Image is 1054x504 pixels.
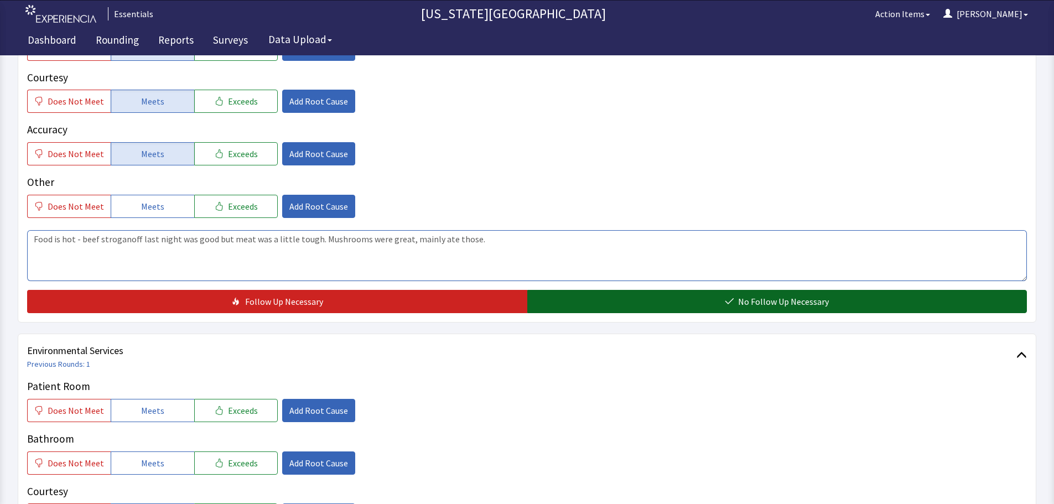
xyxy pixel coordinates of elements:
span: Does Not Meet [48,200,104,213]
div: Essentials [108,7,153,20]
button: Meets [111,90,194,113]
p: Courtesy [27,484,1027,500]
button: Meets [111,451,194,475]
button: Action Items [869,3,937,25]
span: Meets [141,200,164,213]
span: Does Not Meet [48,147,104,160]
span: Follow Up Necessary [245,295,323,308]
button: Exceeds [194,451,278,475]
button: Add Root Cause [282,195,355,218]
button: Add Root Cause [282,399,355,422]
span: Exceeds [228,200,258,213]
button: [PERSON_NAME] [937,3,1035,25]
button: Does Not Meet [27,142,111,165]
button: Add Root Cause [282,90,355,113]
span: Exceeds [228,404,258,417]
span: Meets [141,456,164,470]
span: Meets [141,95,164,108]
a: Dashboard [19,28,85,55]
img: experiencia_logo.png [25,5,96,23]
span: Exceeds [228,456,258,470]
span: Add Root Cause [289,404,348,417]
button: Exceeds [194,90,278,113]
a: Previous Rounds: 1 [27,359,90,369]
p: Other [27,174,1027,190]
button: Does Not Meet [27,195,111,218]
span: Add Root Cause [289,200,348,213]
span: Add Root Cause [289,147,348,160]
span: Does Not Meet [48,456,104,470]
button: Does Not Meet [27,90,111,113]
a: Rounding [87,28,147,55]
span: Meets [141,404,164,417]
a: Reports [150,28,202,55]
p: Bathroom [27,431,1027,447]
button: Exceeds [194,399,278,422]
button: Follow Up Necessary [27,290,527,313]
span: Environmental Services [27,343,1016,358]
p: [US_STATE][GEOGRAPHIC_DATA] [158,5,869,23]
a: Surveys [205,28,256,55]
button: No Follow Up Necessary [527,290,1027,313]
button: Exceeds [194,142,278,165]
button: Exceeds [194,195,278,218]
p: Patient Room [27,378,1027,394]
button: Meets [111,195,194,218]
span: Add Root Cause [289,95,348,108]
button: Meets [111,399,194,422]
span: Does Not Meet [48,404,104,417]
span: Exceeds [228,147,258,160]
button: Does Not Meet [27,399,111,422]
span: Meets [141,147,164,160]
button: Add Root Cause [282,451,355,475]
button: Add Root Cause [282,142,355,165]
button: Data Upload [262,29,339,50]
span: Does Not Meet [48,95,104,108]
p: Accuracy [27,122,1027,138]
button: Does Not Meet [27,451,111,475]
span: Exceeds [228,95,258,108]
button: Meets [111,142,194,165]
span: No Follow Up Necessary [738,295,829,308]
span: Add Root Cause [289,456,348,470]
p: Courtesy [27,70,1027,86]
